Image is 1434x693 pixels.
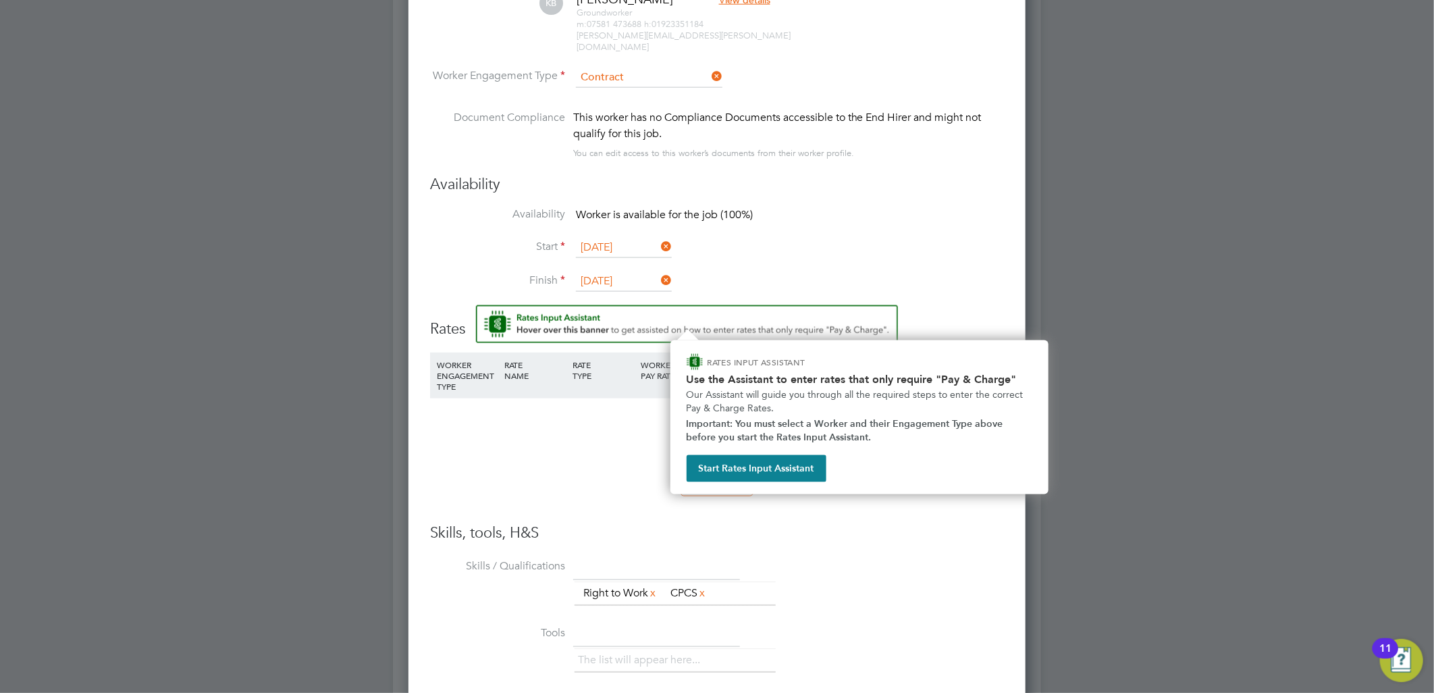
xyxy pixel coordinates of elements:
[576,238,672,258] input: Select one
[430,523,1004,543] h3: Skills, tools, H&S
[476,305,898,343] button: Rate Assistant
[573,109,1004,142] div: This worker has no Compliance Documents accessible to the End Hirer and might not qualify for thi...
[573,145,854,161] div: You can edit access to this worker’s documents from their worker profile.
[430,69,565,83] label: Worker Engagement Type
[637,353,706,388] div: WORKER PAY RATE
[577,18,587,30] span: m:
[430,560,565,574] label: Skills / Qualifications
[430,274,565,288] label: Finish
[569,353,637,388] div: RATE TYPE
[430,240,565,254] label: Start
[430,175,1004,195] h3: Availability
[578,652,706,670] li: The list will appear here...
[644,18,703,30] span: 01923351184
[1380,639,1423,682] button: Open Resource Center, 11 new notifications
[670,340,1048,494] div: How to input Rates that only require Pay & Charge
[665,585,712,603] li: CPCS
[576,208,753,222] span: Worker is available for the job (100%)
[1379,648,1391,666] div: 11
[687,418,1006,443] strong: Important: You must select a Worker and their Engagement Type above before you start the Rates In...
[577,30,791,53] span: [PERSON_NAME][EMAIL_ADDRESS][PERSON_NAME][DOMAIN_NAME]
[644,18,652,30] span: h:
[430,627,565,641] label: Tools
[430,207,565,222] label: Availability
[578,585,663,603] li: Right to Work
[687,388,1032,415] p: Our Assistant will guide you through all the required steps to enter the correct Pay & Charge Rates.
[576,272,672,292] input: Select one
[577,18,641,30] span: 07581 473688
[433,353,502,399] div: WORKER ENGAGEMENT TYPE
[708,357,877,368] p: RATES INPUT ASSISTANT
[687,354,703,370] img: ENGAGE Assistant Icon
[444,423,990,437] div: No data found
[687,373,1032,386] h2: Use the Assistant to enter rates that only require "Pay & Charge"
[502,353,570,388] div: RATE NAME
[687,455,826,482] button: Start Rates Input Assistant
[648,585,658,602] a: x
[576,68,722,88] input: Select one
[430,109,565,159] label: Document Compliance
[577,7,632,18] span: Groundworker
[430,305,1004,339] h3: Rates
[697,585,707,602] a: x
